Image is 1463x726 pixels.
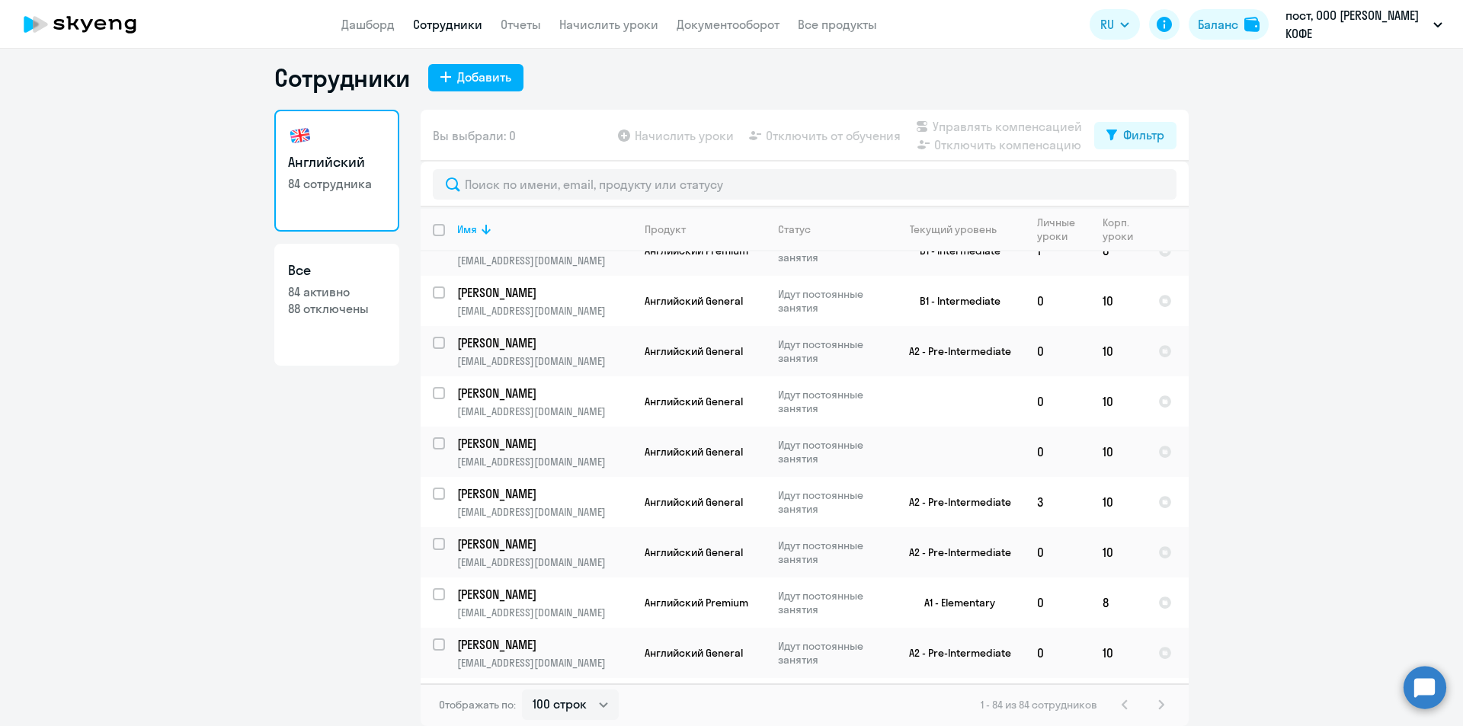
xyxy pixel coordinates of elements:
[439,698,516,712] span: Отображать по:
[457,536,632,552] a: [PERSON_NAME]
[883,276,1025,326] td: B1 - Intermediate
[457,222,477,236] div: Имя
[457,435,632,452] a: [PERSON_NAME]
[645,344,743,358] span: Английский General
[1025,628,1090,678] td: 0
[1090,628,1146,678] td: 10
[883,628,1025,678] td: A2 - Pre-Intermediate
[645,596,748,609] span: Английский Premium
[798,17,877,32] a: Все продукты
[1090,276,1146,326] td: 10
[274,62,410,93] h1: Сотрудники
[1090,326,1146,376] td: 10
[1025,427,1090,477] td: 0
[645,294,743,308] span: Английский General
[457,385,629,401] p: [PERSON_NAME]
[457,254,632,267] p: [EMAIL_ADDRESS][DOMAIN_NAME]
[1090,9,1140,40] button: RU
[645,395,743,408] span: Английский General
[1100,15,1114,34] span: RU
[457,455,632,469] p: [EMAIL_ADDRESS][DOMAIN_NAME]
[457,222,632,236] div: Имя
[1103,216,1145,243] div: Корп. уроки
[457,656,632,670] p: [EMAIL_ADDRESS][DOMAIN_NAME]
[274,110,399,232] a: Английский84 сотрудника
[457,304,632,318] p: [EMAIL_ADDRESS][DOMAIN_NAME]
[457,485,629,502] p: [PERSON_NAME]
[1025,276,1090,326] td: 0
[433,169,1176,200] input: Поиск по имени, email, продукту или статусу
[778,639,882,667] p: Идут постоянные занятия
[645,445,743,459] span: Английский General
[457,485,632,502] a: [PERSON_NAME]
[1198,15,1238,34] div: Баланс
[778,287,882,315] p: Идут постоянные занятия
[645,222,686,236] div: Продукт
[457,636,632,653] a: [PERSON_NAME]
[457,555,632,569] p: [EMAIL_ADDRESS][DOMAIN_NAME]
[1025,477,1090,527] td: 3
[288,123,312,148] img: english
[288,175,386,192] p: 84 сотрудника
[1090,577,1146,628] td: 8
[677,17,780,32] a: Документооборот
[288,152,386,172] h3: Английский
[457,405,632,418] p: [EMAIL_ADDRESS][DOMAIN_NAME]
[413,17,482,32] a: Сотрудники
[895,222,1024,236] div: Текущий уровень
[1278,6,1450,43] button: пост, ООО [PERSON_NAME] КОФЕ
[559,17,658,32] a: Начислить уроки
[457,606,632,619] p: [EMAIL_ADDRESS][DOMAIN_NAME]
[910,222,997,236] div: Текущий уровень
[778,539,882,566] p: Идут постоянные занятия
[645,545,743,559] span: Английский General
[1189,9,1269,40] button: Балансbalance
[645,646,743,660] span: Английский General
[1123,126,1164,144] div: Фильтр
[645,495,743,509] span: Английский General
[457,586,632,603] a: [PERSON_NAME]
[457,536,629,552] p: [PERSON_NAME]
[1285,6,1427,43] p: пост, ООО [PERSON_NAME] КОФЕ
[501,17,541,32] a: Отчеты
[778,488,882,516] p: Идут постоянные занятия
[457,68,511,86] div: Добавить
[457,354,632,368] p: [EMAIL_ADDRESS][DOMAIN_NAME]
[457,435,629,452] p: [PERSON_NAME]
[457,284,629,301] p: [PERSON_NAME]
[1037,216,1090,243] div: Личные уроки
[883,577,1025,628] td: A1 - Elementary
[457,636,629,653] p: [PERSON_NAME]
[1025,376,1090,427] td: 0
[288,300,386,317] p: 88 отключены
[1090,427,1146,477] td: 10
[457,334,629,351] p: [PERSON_NAME]
[457,586,629,603] p: [PERSON_NAME]
[1244,17,1260,32] img: balance
[1090,527,1146,577] td: 10
[778,337,882,365] p: Идут постоянные занятия
[1090,477,1146,527] td: 10
[457,385,632,401] a: [PERSON_NAME]
[778,438,882,465] p: Идут постоянные занятия
[288,261,386,280] h3: Все
[1025,527,1090,577] td: 0
[778,388,882,415] p: Идут постоянные занятия
[883,477,1025,527] td: A2 - Pre-Intermediate
[288,283,386,300] p: 84 активно
[457,334,632,351] a: [PERSON_NAME]
[981,698,1097,712] span: 1 - 84 из 84 сотрудников
[1025,577,1090,628] td: 0
[428,64,523,91] button: Добавить
[883,527,1025,577] td: A2 - Pre-Intermediate
[1090,376,1146,427] td: 10
[274,244,399,366] a: Все84 активно88 отключены
[457,284,632,301] a: [PERSON_NAME]
[778,222,811,236] div: Статус
[433,126,516,145] span: Вы выбрали: 0
[457,505,632,519] p: [EMAIL_ADDRESS][DOMAIN_NAME]
[883,326,1025,376] td: A2 - Pre-Intermediate
[1094,122,1176,149] button: Фильтр
[1025,326,1090,376] td: 0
